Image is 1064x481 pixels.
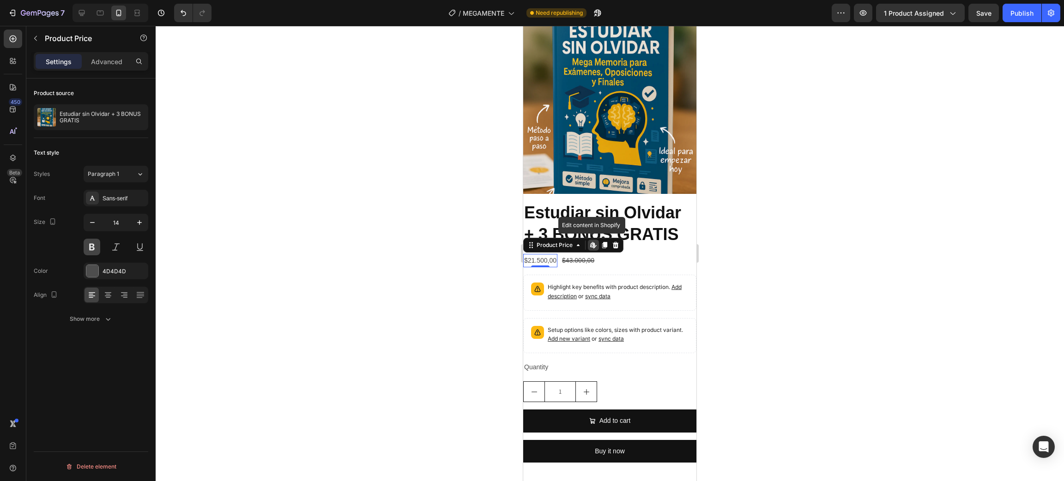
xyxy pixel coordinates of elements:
[84,166,148,182] button: Paragraph 1
[34,289,60,301] div: Align
[34,459,148,474] button: Delete element
[976,9,991,17] span: Save
[45,33,123,44] p: Product Price
[7,169,22,176] div: Beta
[463,8,504,18] span: MEGAMENTE
[536,9,583,17] span: Need republishing
[523,26,696,481] iframe: Design area
[70,314,113,324] div: Show more
[103,267,146,276] div: 4D4D4D
[34,149,59,157] div: Text style
[103,194,146,203] div: Sans-serif
[37,108,56,126] img: product feature img
[88,170,119,178] span: Paragraph 1
[34,267,48,275] div: Color
[1033,436,1055,458] div: Open Intercom Messenger
[174,4,212,22] div: Undo/Redo
[876,4,965,22] button: 1 product assigned
[34,170,50,178] div: Styles
[60,111,145,124] p: Estudiar sin Olvidar + 3 BONUS GRATIS
[459,8,461,18] span: /
[4,4,69,22] button: 7
[34,216,58,228] div: Size
[34,311,148,327] button: Show more
[91,57,122,66] p: Advanced
[884,8,944,18] span: 1 product assigned
[60,7,65,18] p: 7
[66,461,116,472] div: Delete element
[9,98,22,106] div: 450
[1003,4,1041,22] button: Publish
[34,194,45,202] div: Font
[968,4,999,22] button: Save
[46,57,72,66] p: Settings
[34,89,74,97] div: Product source
[1010,8,1034,18] div: Publish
